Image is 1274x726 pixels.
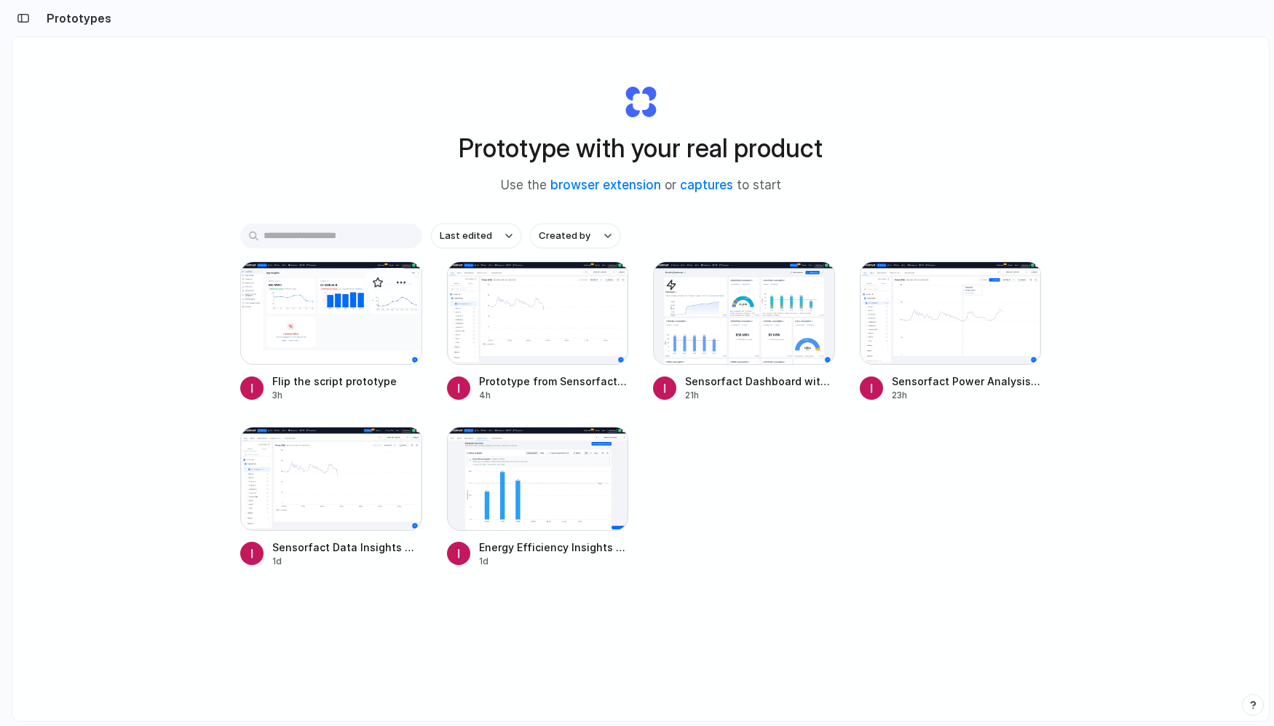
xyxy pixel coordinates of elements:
[653,261,835,402] a: Sensorfact Dashboard with Target LineSensorfact Dashboard with Target Line21h
[479,389,629,402] div: 4h
[272,374,422,389] span: Flip the script prototype
[431,224,521,248] button: Last edited
[892,374,1042,389] span: Sensorfact Power Analysis v2: Annotations and Line Marking
[892,389,1042,402] div: 23h
[272,389,422,402] div: 3h
[272,555,422,568] div: 1d
[501,176,781,195] span: Use the or to start
[550,178,661,192] a: browser extension
[479,540,629,555] span: Energy Efficiency Insights Dashboard
[447,261,629,402] a: Prototype from Sensorfact Power AnalysisPrototype from Sensorfact Power Analysis4h
[447,427,629,567] a: Energy Efficiency Insights DashboardEnergy Efficiency Insights Dashboard1d
[479,374,629,389] span: Prototype from Sensorfact Power Analysis
[479,555,629,568] div: 1d
[530,224,620,248] button: Created by
[459,129,823,167] h1: Prototype with your real product
[860,261,1042,402] a: Sensorfact Power Analysis v2: Annotations and Line MarkingSensorfact Power Analysis v2: Annotatio...
[272,540,422,555] span: Sensorfact Data Insights with AI Chat
[240,427,422,567] a: Sensorfact Data Insights with AI ChatSensorfact Data Insights with AI Chat1d
[41,9,111,27] h2: Prototypes
[539,229,590,243] span: Created by
[240,261,422,402] a: Flip the script prototypeFlip the script prototype3h
[440,229,492,243] span: Last edited
[685,389,835,402] div: 21h
[685,374,835,389] span: Sensorfact Dashboard with Target Line
[680,178,733,192] a: captures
